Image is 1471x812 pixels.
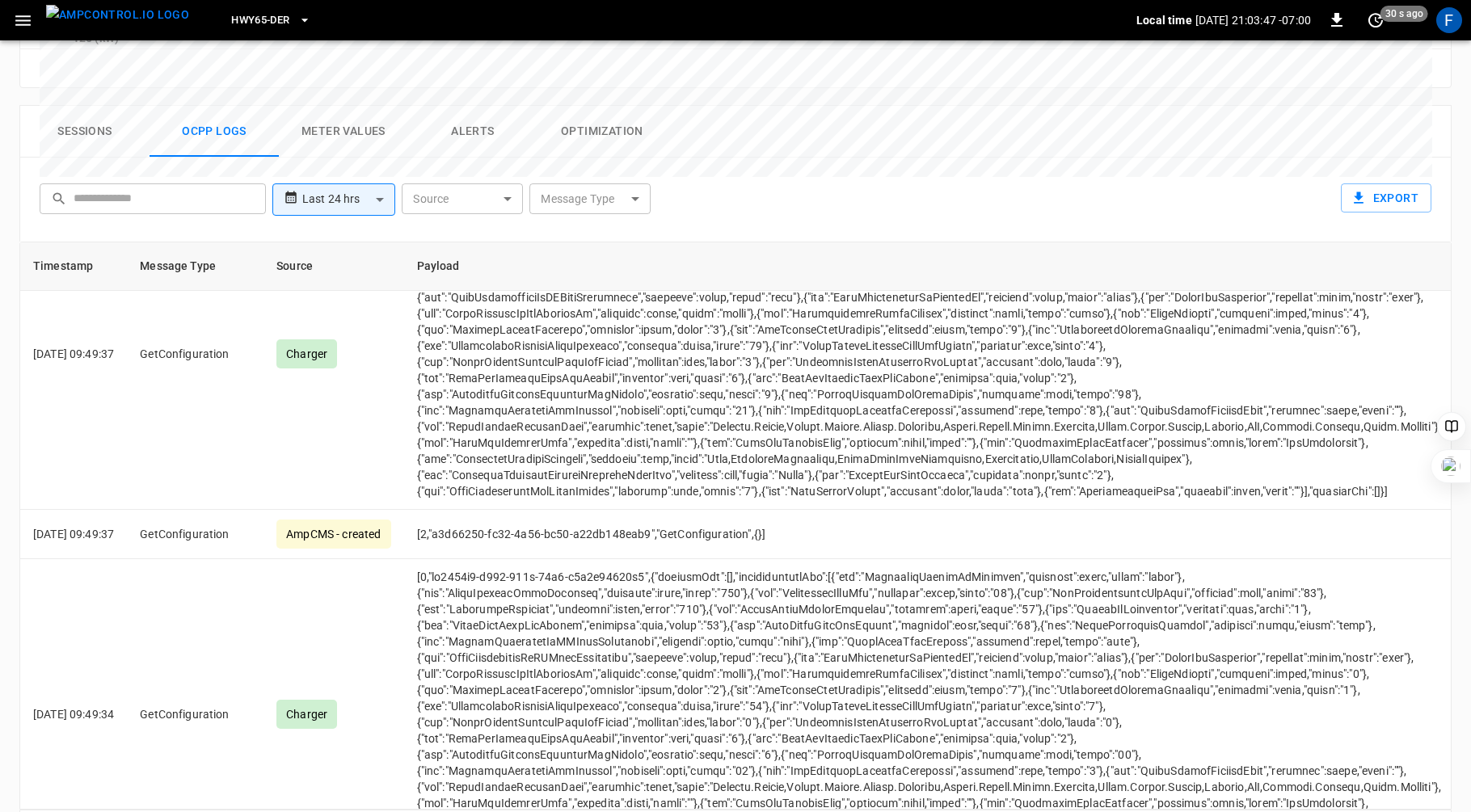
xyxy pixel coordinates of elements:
div: profile-icon [1436,7,1462,33]
button: Sessions [20,106,150,158]
span: HWY65-DER [231,11,289,30]
th: Payload [404,242,1455,291]
div: Last 24 hrs [302,184,395,215]
button: HWY65-DER [225,5,317,36]
td: [2,"a3d66250-fc32-4a56-bc50-a22db148eab9","GetConfiguration",{}] [404,510,1455,559]
span: 30 s ago [1380,6,1428,22]
th: Message Type [127,242,263,291]
div: Charger [276,700,337,729]
td: GetConfiguration [127,510,263,559]
th: Timestamp [20,242,127,291]
p: [DATE] 09:49:37 [33,346,114,362]
p: [DATE] 21:03:47 -07:00 [1195,12,1311,28]
img: ampcontrol.io logo [46,5,189,25]
button: Alerts [408,106,537,158]
button: Optimization [537,106,667,158]
button: Meter Values [279,106,408,158]
p: [DATE] 09:49:37 [33,526,114,542]
button: Ocpp logs [150,106,279,158]
button: Export [1341,183,1431,213]
th: Source [263,242,403,291]
div: AmpCMS - created [276,520,390,549]
p: Local time [1136,12,1192,28]
button: set refresh interval [1363,7,1389,33]
p: [DATE] 09:49:34 [33,706,114,722]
